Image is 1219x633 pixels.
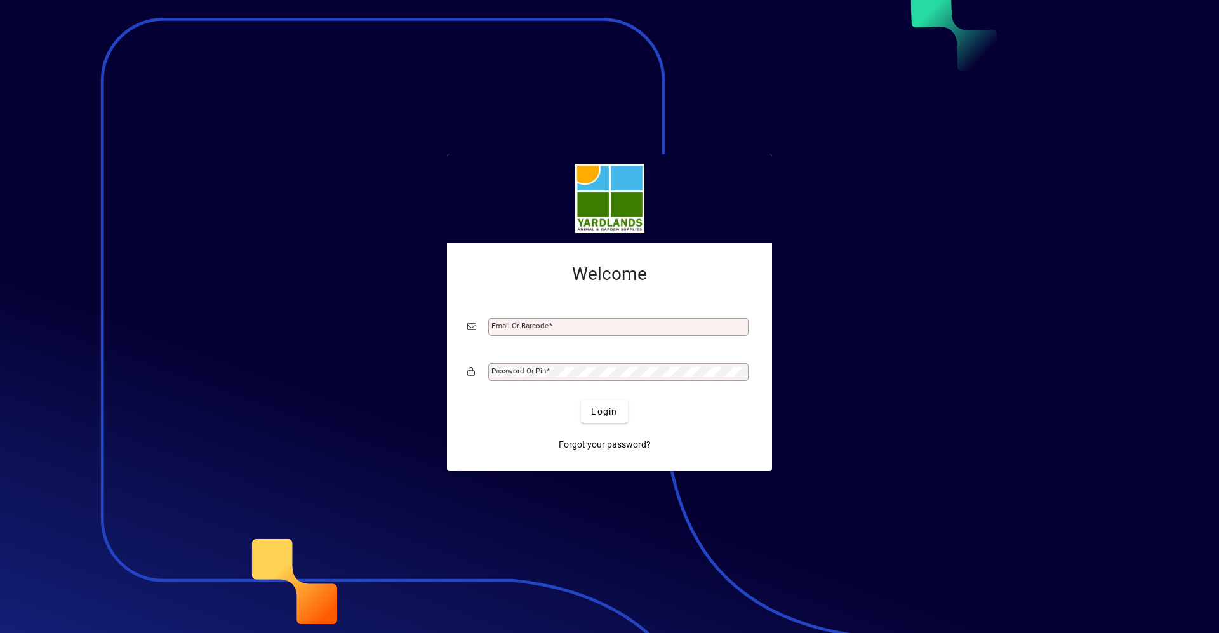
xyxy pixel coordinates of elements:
[554,433,656,456] a: Forgot your password?
[467,263,752,285] h2: Welcome
[491,321,549,330] mat-label: Email or Barcode
[491,366,546,375] mat-label: Password or Pin
[591,405,617,418] span: Login
[559,438,651,451] span: Forgot your password?
[581,400,627,423] button: Login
